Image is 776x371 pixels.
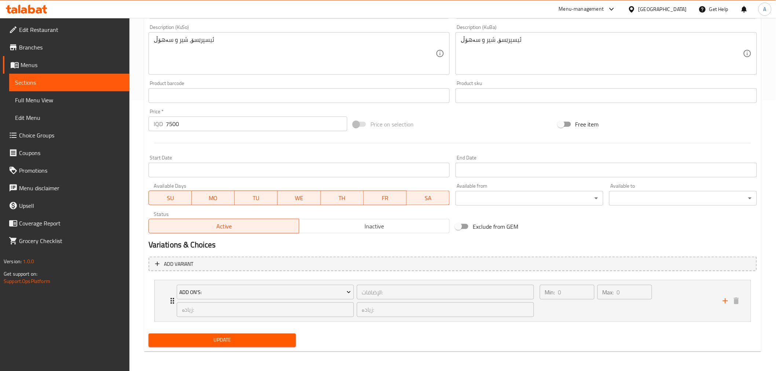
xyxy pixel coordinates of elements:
span: 1.0.0 [23,257,34,266]
div: ​ [455,191,603,206]
button: MO [192,191,235,205]
a: Menus [3,56,129,74]
button: Add On's: [177,285,354,300]
textarea: ئیسپرێسۆ، شیر و سەهۆڵ [461,36,743,71]
div: ​ [609,191,757,206]
span: SU [152,193,189,203]
span: Grocery Checklist [19,236,124,245]
div: [GEOGRAPHIC_DATA] [638,5,687,13]
p: Min: [545,288,555,297]
p: IQD [154,120,163,128]
a: Edit Restaurant [3,21,129,38]
span: Promotions [19,166,124,175]
button: SA [407,191,450,205]
a: Support.OpsPlatform [4,276,50,286]
a: Menu disclaimer [3,179,129,197]
button: SU [149,191,192,205]
a: Choice Groups [3,126,129,144]
div: Expand [155,280,751,322]
textarea: ئیسپرێسۆ، شیر و سەهۆڵ [154,36,436,71]
a: Coupons [3,144,129,162]
span: FR [367,193,404,203]
span: Coverage Report [19,219,124,228]
span: Menus [21,60,124,69]
input: Please enter price [166,117,347,131]
span: Add variant [164,260,194,269]
span: Add On's: [179,288,351,297]
h2: Variations & Choices [149,239,757,250]
span: WE [281,193,318,203]
p: Max: [603,288,614,297]
span: Edit Restaurant [19,25,124,34]
a: Full Menu View [9,91,129,109]
button: add [720,295,731,306]
span: TU [238,193,275,203]
li: Expand [149,277,757,325]
a: Upsell [3,197,129,214]
span: SA [410,193,447,203]
span: Edit Menu [15,113,124,122]
span: Version: [4,257,22,266]
span: Full Menu View [15,96,124,104]
span: Branches [19,43,124,52]
span: A [764,5,766,13]
button: Active [149,219,299,234]
span: Update [154,336,290,345]
button: TU [235,191,278,205]
span: Inactive [302,221,447,232]
span: Upsell [19,201,124,210]
button: Add variant [149,257,757,272]
div: Menu-management [559,5,604,14]
button: Update [149,334,296,347]
span: Price on selection [370,120,414,129]
input: Please enter product barcode [149,88,450,103]
span: MO [195,193,232,203]
span: Active [152,221,296,232]
span: Menu disclaimer [19,184,124,192]
a: Promotions [3,162,129,179]
button: Inactive [299,219,450,234]
a: Branches [3,38,129,56]
span: Get support on: [4,269,37,279]
span: Exclude from GEM [473,222,518,231]
button: TH [321,191,364,205]
a: Sections [9,74,129,91]
span: Choice Groups [19,131,124,140]
span: Coupons [19,148,124,157]
span: TH [324,193,361,203]
a: Edit Menu [9,109,129,126]
a: Coverage Report [3,214,129,232]
button: WE [278,191,321,205]
input: Please enter product sku [455,88,757,103]
button: delete [731,295,742,306]
a: Grocery Checklist [3,232,129,250]
span: Free item [575,120,599,129]
span: Sections [15,78,124,87]
button: FR [364,191,407,205]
